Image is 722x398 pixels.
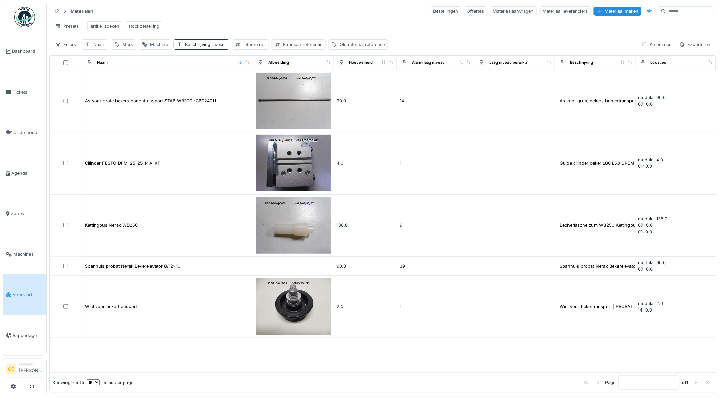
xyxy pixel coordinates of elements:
img: As voor grote bekers bonentransport STAB WB300 -CB024011 [256,73,331,129]
div: Naam [97,60,108,66]
div: Bestellingen [430,6,461,16]
div: As voor grote bekers bonentransport STAB WB300 -CB024011 [85,97,216,104]
img: Cilinder FESTO DFM-25-25-P-A-KF [256,135,331,191]
img: Badge_color-CXgf-gQk.svg [14,7,35,27]
div: Merk [122,41,133,48]
div: Becherlasche zum WB250 Kettingbus WB250 voor a... [560,222,674,229]
div: 9 [400,222,472,229]
div: Spanhuls probat Nerak Bekerelevator 8/12x10 S... [560,263,663,269]
div: 1 [400,160,472,166]
div: Cilinder FESTO DFM-25-25-P-A-KF [85,160,160,166]
span: Rapportage [13,332,44,339]
span: 01: 0.0 [638,164,652,169]
div: Kettingbus Nerak WB250 [85,222,138,229]
div: Laag niveau bereikt? [489,60,528,66]
div: Afbeelding [268,60,289,66]
div: Alarm laag niveau [412,60,445,66]
div: 90.0 [337,263,394,269]
div: Hoeveelheid [349,60,373,66]
span: modula: 2.0 [638,301,663,306]
div: Manager [19,362,44,367]
div: Spanhuls probat Nerak Bekerelevator 8/12x10 [85,263,180,269]
span: Tickets [13,89,44,95]
div: 2.0 [337,303,394,310]
span: Onderhoud [13,129,44,136]
span: 07: 0.0 [638,102,653,107]
div: artikel zoeken [90,23,119,30]
div: 138.0 [337,222,394,229]
span: 07: 0.0 [638,267,653,272]
div: Materiaalaanvragen [490,6,537,16]
div: Offertes [464,6,487,16]
a: GE Manager[PERSON_NAME] [6,362,44,378]
span: : beker [210,42,226,47]
span: 07: 0.0 [638,223,653,228]
li: GE [6,364,16,374]
li: [PERSON_NAME] [19,362,44,376]
a: Machines [3,234,46,274]
div: Naam [93,41,105,48]
span: Machines [13,251,44,257]
a: Dashboard [3,31,46,72]
div: Kolommen [639,39,675,49]
div: As voor grote bekers bonentransport STAB WB300-... [560,97,673,104]
div: 90.0 [337,97,394,104]
a: Rapportage [3,315,46,355]
a: Zones [3,194,46,234]
div: items per page [87,379,133,386]
div: Wiel voor bekertransport | PROBAT Ø = 80mm & M10 [560,303,670,310]
span: Agenda [11,170,44,176]
strong: of 1 [682,379,689,386]
strong: Materialen [68,8,96,14]
span: 01: 0.0 [638,229,652,234]
div: Filters [52,39,79,49]
div: 1 [400,303,472,310]
div: stockbestelling [128,23,159,30]
a: Agenda [3,153,46,193]
div: Guide cilinder beker L80 L53 OPEM [560,160,634,166]
div: Fabrikantreferentie [283,41,322,48]
a: Tickets [3,72,46,112]
div: Beschrijving [185,41,226,48]
span: Dashboard [12,48,44,55]
img: Kettingbus Nerak WB250 [256,197,331,254]
span: Voorraad [13,291,44,298]
span: modula: 4.0 [638,157,663,162]
div: Materiaal leveranciers [540,6,591,16]
img: Wiel voor bekertransport [256,278,331,335]
span: modula: 90.0 [638,260,666,265]
div: Exporteren [676,39,714,49]
div: 39 [400,263,472,269]
div: 14 [400,97,472,104]
div: Old internal reference [340,41,385,48]
a: Voorraad [3,274,46,315]
div: Beschrijving [570,60,593,66]
div: Presets [52,21,82,31]
div: Materiaal maken [594,7,641,16]
div: Locaties [651,60,666,66]
span: 14: 0.0 [638,307,652,313]
a: Onderhoud [3,112,46,153]
div: 4.0 [337,160,394,166]
div: Machine [150,41,168,48]
div: Interne ref. [243,41,266,48]
span: modula: 90.0 [638,95,666,100]
div: Page [605,379,616,386]
div: Wiel voor bekertransport [85,303,137,310]
span: modula: 138.0 [638,216,668,221]
div: Showing 1 - 5 of 5 [52,379,84,386]
span: Zones [11,210,44,217]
